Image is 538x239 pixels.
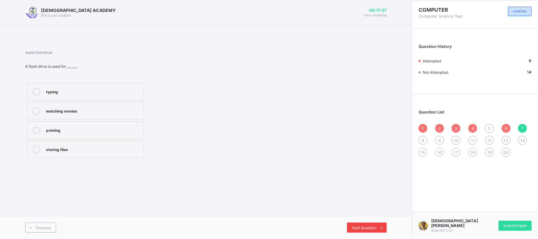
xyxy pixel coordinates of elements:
span: 14 [520,138,525,143]
span: 1 [422,126,424,131]
span: 6 [505,126,507,131]
div: printing [46,126,141,133]
span: 18 [471,150,475,155]
span: 11 [471,138,475,143]
span: Next Question [352,225,377,230]
span: COMPUTER [419,7,475,13]
div: storing files [46,146,141,152]
span: 12 [487,138,491,143]
span: 19 [487,150,491,155]
span: 7 [522,126,524,131]
div: typing [46,88,141,94]
span: Computer Science Test [419,14,475,19]
span: 2 [438,126,441,131]
span: 9 [438,138,441,143]
span: Question History [419,44,452,49]
span: 00:17:27 [363,8,387,13]
span: 16 [437,150,442,155]
span: Not Attempted [423,70,448,75]
span: 8 [422,138,424,143]
span: 10 [454,138,458,143]
div: A flash drive is used for ______. [25,64,226,69]
span: 3 [455,126,457,131]
b: 14 [527,70,532,74]
span: 15 [421,150,425,155]
span: Previous [36,225,51,230]
span: 13 [504,138,508,143]
span: Attempted [423,59,441,63]
span: Submit Paper [503,223,527,228]
span: 5 [488,126,490,131]
span: 4 [471,126,474,131]
span: [DEMOGRAPHIC_DATA] [PERSON_NAME] [431,219,478,228]
span: 17 [454,150,458,155]
span: RQA/16/17/37 [431,229,453,232]
div: watching movies [46,107,141,114]
span: STARTED [513,10,527,13]
b: 6 [529,58,532,63]
span: this is our motton [41,13,71,18]
span: [DEMOGRAPHIC_DATA] ACADEMY [41,8,116,13]
span: Question 7 of 20 [25,51,226,55]
span: 20 [504,150,508,155]
span: Question List [419,110,444,114]
span: Time remaining [363,13,387,17]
